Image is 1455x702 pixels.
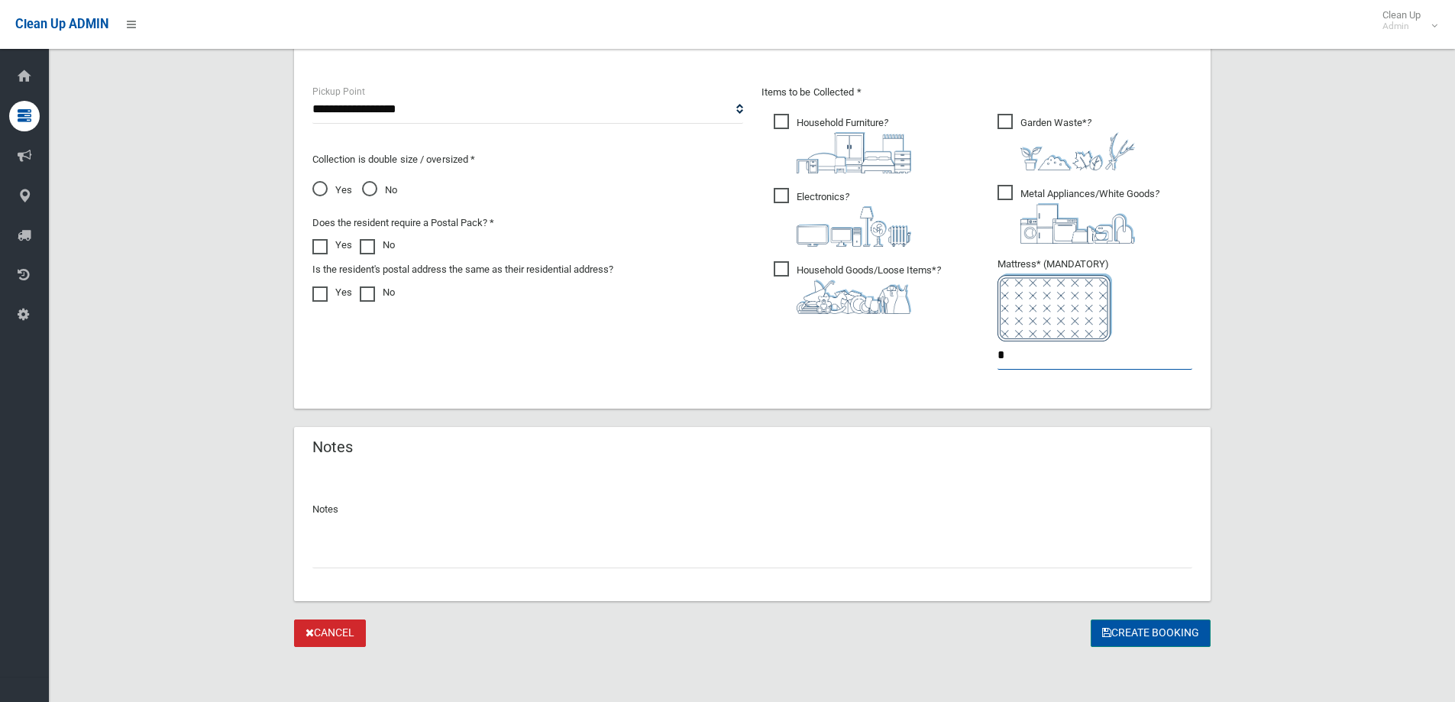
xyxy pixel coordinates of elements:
[1020,188,1159,244] i: ?
[797,280,911,314] img: b13cc3517677393f34c0a387616ef184.png
[312,500,1192,519] p: Notes
[797,117,911,173] i: ?
[1020,132,1135,170] img: 4fd8a5c772b2c999c83690221e5242e0.png
[797,191,911,247] i: ?
[312,181,352,199] span: Yes
[797,206,911,247] img: 394712a680b73dbc3d2a6a3a7ffe5a07.png
[997,114,1135,170] span: Garden Waste*
[761,83,1192,102] p: Items to be Collected *
[294,432,371,462] header: Notes
[360,283,395,302] label: No
[1020,203,1135,244] img: 36c1b0289cb1767239cdd3de9e694f19.png
[1020,117,1135,170] i: ?
[312,283,352,302] label: Yes
[312,214,494,232] label: Does the resident require a Postal Pack? *
[1375,9,1436,32] span: Clean Up
[312,150,743,169] p: Collection is double size / oversized *
[15,17,108,31] span: Clean Up ADMIN
[774,114,911,173] span: Household Furniture
[362,181,397,199] span: No
[797,264,941,314] i: ?
[997,185,1159,244] span: Metal Appliances/White Goods
[312,260,613,279] label: Is the resident's postal address the same as their residential address?
[1382,21,1421,32] small: Admin
[797,132,911,173] img: aa9efdbe659d29b613fca23ba79d85cb.png
[774,188,911,247] span: Electronics
[1091,620,1211,648] button: Create Booking
[997,273,1112,341] img: e7408bece873d2c1783593a074e5cb2f.png
[360,236,395,254] label: No
[312,236,352,254] label: Yes
[774,261,941,314] span: Household Goods/Loose Items*
[294,620,366,648] a: Cancel
[997,258,1192,341] span: Mattress* (MANDATORY)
